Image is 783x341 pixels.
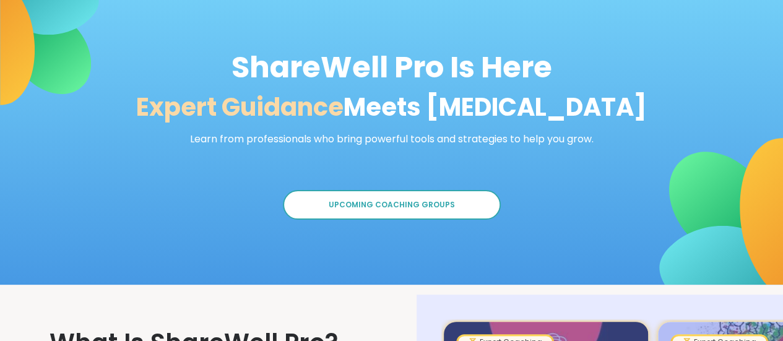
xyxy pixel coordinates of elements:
[329,200,455,210] span: Upcoming Coaching Groups
[283,190,501,220] button: Upcoming Coaching Groups
[136,88,647,126] div: Meets [MEDICAL_DATA]
[190,132,594,147] div: Learn from professionals who bring powerful tools and strategies to help you grow.
[136,90,344,124] span: Expert Guidance
[231,53,552,82] div: ShareWell Pro Is Here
